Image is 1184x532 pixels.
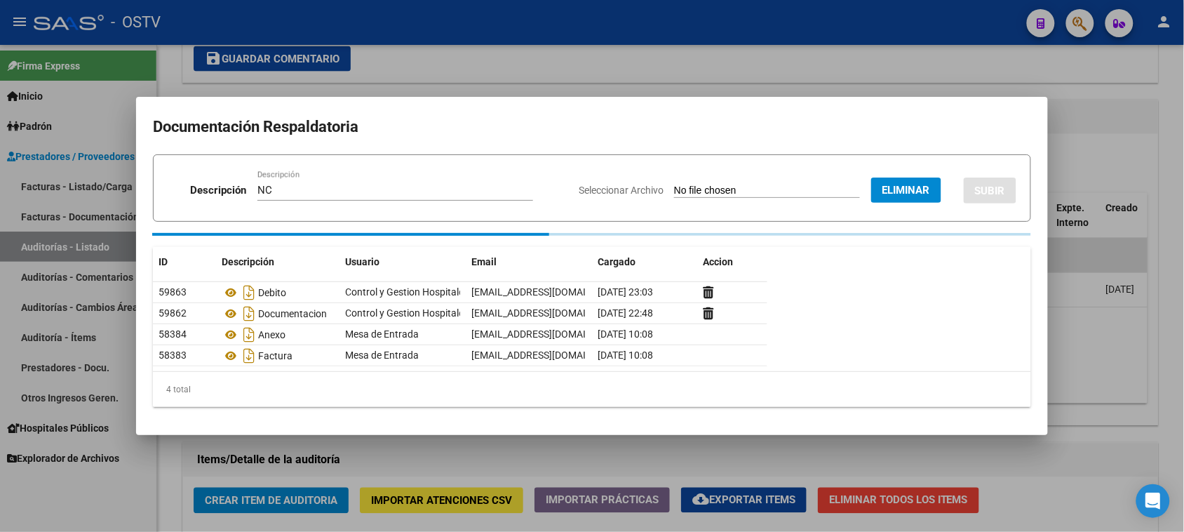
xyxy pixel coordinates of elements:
datatable-header-cell: Email [466,247,592,277]
span: Eliminar [882,184,930,197]
i: Descargar documento [240,345,258,367]
div: Factura [222,345,334,367]
i: Descargar documento [240,324,258,346]
span: [EMAIL_ADDRESS][DOMAIN_NAME] [471,328,627,340]
div: Anexo [222,324,334,346]
span: Mesa de Entrada [345,328,419,340]
datatable-header-cell: Descripción [216,247,339,277]
datatable-header-cell: Cargado [592,247,697,277]
span: ID [159,256,168,267]
span: [DATE] 10:08 [598,350,653,361]
i: Descargar documento [240,281,258,304]
span: [EMAIL_ADDRESS][DOMAIN_NAME] [471,286,627,298]
span: Email [471,256,497,267]
div: Debito [222,281,334,304]
span: [EMAIL_ADDRESS][DOMAIN_NAME] [471,307,627,319]
span: 58384 [159,328,187,340]
div: Open Intercom Messenger [1136,484,1170,518]
span: [DATE] 23:03 [598,286,653,298]
span: 58383 [159,350,187,361]
span: Usuario [345,256,379,267]
span: 59862 [159,307,187,319]
span: [DATE] 22:48 [598,307,653,319]
span: [EMAIL_ADDRESS][DOMAIN_NAME] [471,350,627,361]
datatable-header-cell: Accion [697,247,767,277]
button: SUBIR [964,178,1016,204]
i: Descargar documento [240,302,258,325]
span: Seleccionar Archivo [579,185,664,196]
span: Descripción [222,256,274,267]
p: Descripción [190,182,246,199]
span: Accion [703,256,733,267]
span: 59863 [159,286,187,298]
datatable-header-cell: ID [153,247,216,277]
h2: Documentación Respaldatoria [153,114,1031,140]
div: 4 total [153,372,1031,407]
span: [DATE] 10:08 [598,328,653,340]
span: SUBIR [975,185,1005,197]
button: Eliminar [871,178,941,203]
datatable-header-cell: Usuario [339,247,466,277]
div: Documentacion [222,302,334,325]
span: Cargado [598,256,635,267]
span: Control y Gestion Hospitales Públicos (OSTV) [345,307,541,319]
span: Control y Gestion Hospitales Públicos (OSTV) [345,286,541,298]
span: Mesa de Entrada [345,350,419,361]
